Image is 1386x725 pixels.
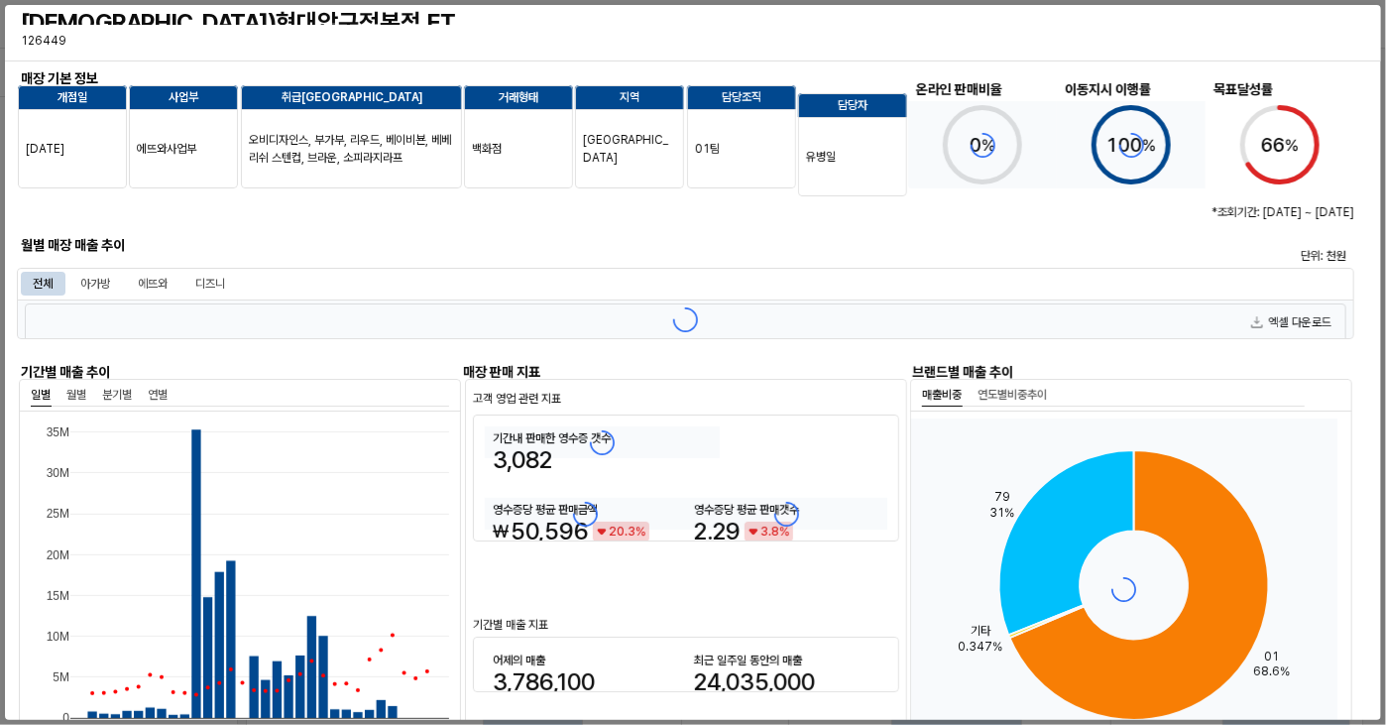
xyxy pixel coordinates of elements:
[31,383,58,407] div: 일별
[281,90,421,104] strong: 취급[GEOGRAPHIC_DATA]
[33,272,53,296] div: 전체
[507,445,512,474] span: ,
[922,383,970,407] div: 매출비중
[1020,203,1354,221] p: *조회기간: [DATE] ~ [DATE]
[779,522,789,542] span: %
[595,522,645,542] span: down 20.3% negative trend
[493,653,678,668] div: 어제의 매출
[635,522,645,542] span: %
[507,667,513,696] span: ,
[169,90,198,104] strong: 사업부
[21,9,1025,37] h3: [DEMOGRAPHIC_DATA])현대압구정본점 ET
[694,653,879,668] div: 최근 일주일 동안의 매출
[726,667,768,696] span: 035
[721,667,726,696] span: ,
[183,272,237,296] div: 디즈니
[26,140,119,158] p: [DATE]
[21,272,64,296] div: 전체
[768,525,771,539] span: .
[978,383,1047,407] div: 연도별비중추이
[21,69,793,87] h6: 매장 기본 정보
[694,667,721,696] span: 24
[473,616,715,634] p: 기간별 매출 지표
[1139,247,1346,265] p: 단위: 천원
[31,383,51,407] div: 일별
[695,140,788,158] p: 01팀
[1261,133,1299,157] text: 66
[916,80,1049,98] h6: 온라인 판매비율
[1285,135,1299,154] tspan: %
[773,667,815,696] span: 000
[493,523,509,541] span: ₩
[21,32,345,50] p: 126449
[68,272,122,296] div: 아가방
[472,140,565,158] p: 백화점
[66,383,86,407] div: 월별
[493,670,595,694] span: 3,786,100
[138,272,168,296] div: 에뜨와
[21,363,236,381] h6: 기간별 매출 추이
[58,90,87,104] strong: 개점일
[80,272,110,296] div: 아가방
[512,445,552,474] span: 082
[493,520,589,544] span: ₩50,596
[694,670,815,694] span: 24,035,000
[195,272,225,296] div: 디즈니
[21,236,347,254] h6: 월별 매장 매출 추이
[620,90,639,104] strong: 지역
[625,525,628,539] span: .
[912,363,1350,381] h6: 브랜드별 매출 추이
[694,517,707,545] span: 2
[609,525,625,539] span: 20
[544,517,589,545] span: 596
[493,667,507,696] span: 3
[970,383,1047,407] div: 연도별비중추이
[1318,9,1365,57] button: Close
[148,383,168,407] div: 연별
[249,131,454,167] p: 오비디자인스, 부가부, 리우드, 베이비뵨, 베베리쉬 스텐컵, 브라운, 소피라지라프
[628,525,635,539] span: 3
[713,517,741,545] span: 29
[137,140,230,158] p: 에뜨와사업부
[126,272,179,296] div: 에뜨와
[768,667,773,696] span: ,
[513,667,553,696] span: 786
[922,383,962,407] div: 매출비중
[94,383,140,407] div: 분기별
[473,390,715,408] p: 고객 영업 관련 지표
[694,520,741,544] span: 2.29
[140,383,168,407] div: 연별
[1213,80,1346,98] h6: 목표달성률
[463,363,909,381] h6: 매장 판매 지표
[102,383,132,407] div: 분기별
[499,90,538,104] strong: 거래형태
[511,517,538,545] span: 50
[806,148,899,166] p: 유병일
[747,522,789,542] span: down 3.8% negative trend
[493,448,552,472] span: 3,082
[557,667,595,696] span: 100
[1065,80,1198,98] h6: 이동지시 이행률
[771,525,779,539] span: 8
[553,667,557,696] span: ,
[722,90,761,104] strong: 담당조직
[838,98,867,112] strong: 담당자
[1213,105,1346,184] div: Progress circle
[493,445,507,474] span: 3
[760,525,768,539] span: 3
[707,517,713,545] span: .
[58,383,94,407] div: 월별
[538,517,544,545] span: ,
[583,131,676,167] p: [GEOGRAPHIC_DATA]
